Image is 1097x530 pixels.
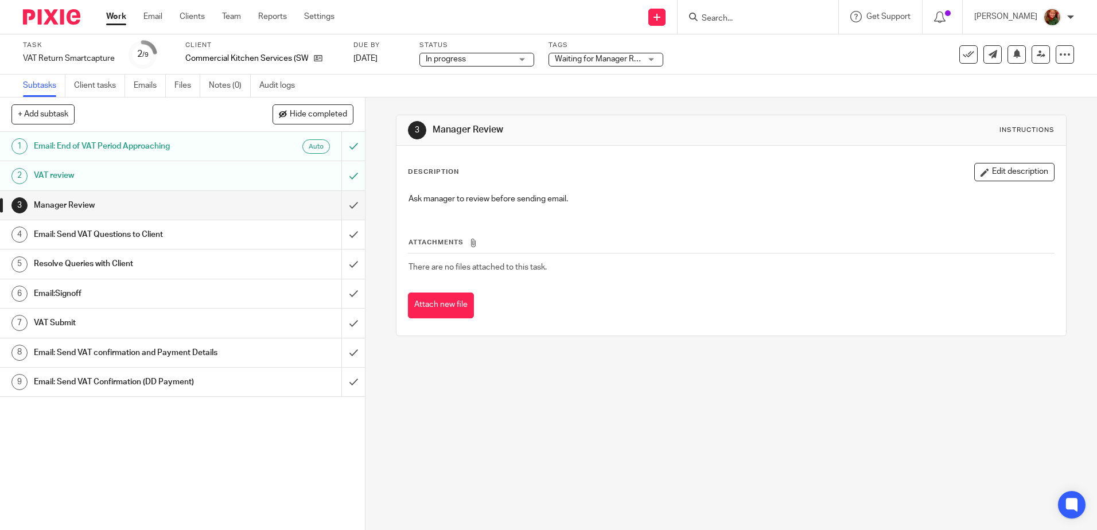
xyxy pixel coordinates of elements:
a: Subtasks [23,75,65,97]
a: Audit logs [259,75,304,97]
span: Waiting for Manager Review [555,55,655,63]
div: 4 [11,227,28,243]
a: Work [106,11,126,22]
span: Hide completed [290,110,347,119]
small: /9 [142,52,149,58]
div: 1 [11,138,28,154]
h1: Email: Send VAT Questions to Client [34,226,231,243]
h1: Email: Send VAT Confirmation (DD Payment) [34,373,231,391]
button: Hide completed [273,104,353,124]
img: Pixie [23,9,80,25]
span: [DATE] [353,54,378,63]
button: Attach new file [408,293,474,318]
a: Email [143,11,162,22]
div: 2 [11,168,28,184]
h1: Manager Review [34,197,231,214]
div: Auto [302,139,330,154]
div: 8 [11,345,28,361]
h1: Resolve Queries with Client [34,255,231,272]
button: Edit description [974,163,1055,181]
div: 2 [137,48,149,61]
button: + Add subtask [11,104,75,124]
a: Clients [180,11,205,22]
h1: Email:Signoff [34,285,231,302]
div: VAT Return Smartcapture [23,53,115,64]
label: Due by [353,41,405,50]
label: Client [185,41,339,50]
label: Status [419,41,534,50]
h1: VAT review [34,167,231,184]
input: Search [701,14,804,24]
label: Tags [548,41,663,50]
a: Settings [304,11,334,22]
div: 7 [11,315,28,331]
span: In progress [426,55,466,63]
h1: Manager Review [433,124,756,136]
p: Description [408,167,459,177]
p: Ask manager to review before sending email. [409,193,1053,205]
div: Instructions [999,126,1055,135]
h1: VAT Submit [34,314,231,332]
a: Files [174,75,200,97]
a: Reports [258,11,287,22]
p: Commercial Kitchen Services (SW) Ltd [185,53,308,64]
img: sallycropped.JPG [1043,8,1061,26]
span: There are no files attached to this task. [409,263,547,271]
a: Team [222,11,241,22]
a: Emails [134,75,166,97]
a: Client tasks [74,75,125,97]
h1: Email: Send VAT confirmation and Payment Details [34,344,231,361]
h1: Email: End of VAT Period Approaching [34,138,231,155]
span: Attachments [409,239,464,245]
label: Task [23,41,115,50]
p: [PERSON_NAME] [974,11,1037,22]
a: Notes (0) [209,75,251,97]
div: 5 [11,256,28,272]
div: 3 [408,121,426,139]
div: 3 [11,197,28,213]
div: 9 [11,374,28,390]
span: Get Support [866,13,911,21]
div: 6 [11,286,28,302]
